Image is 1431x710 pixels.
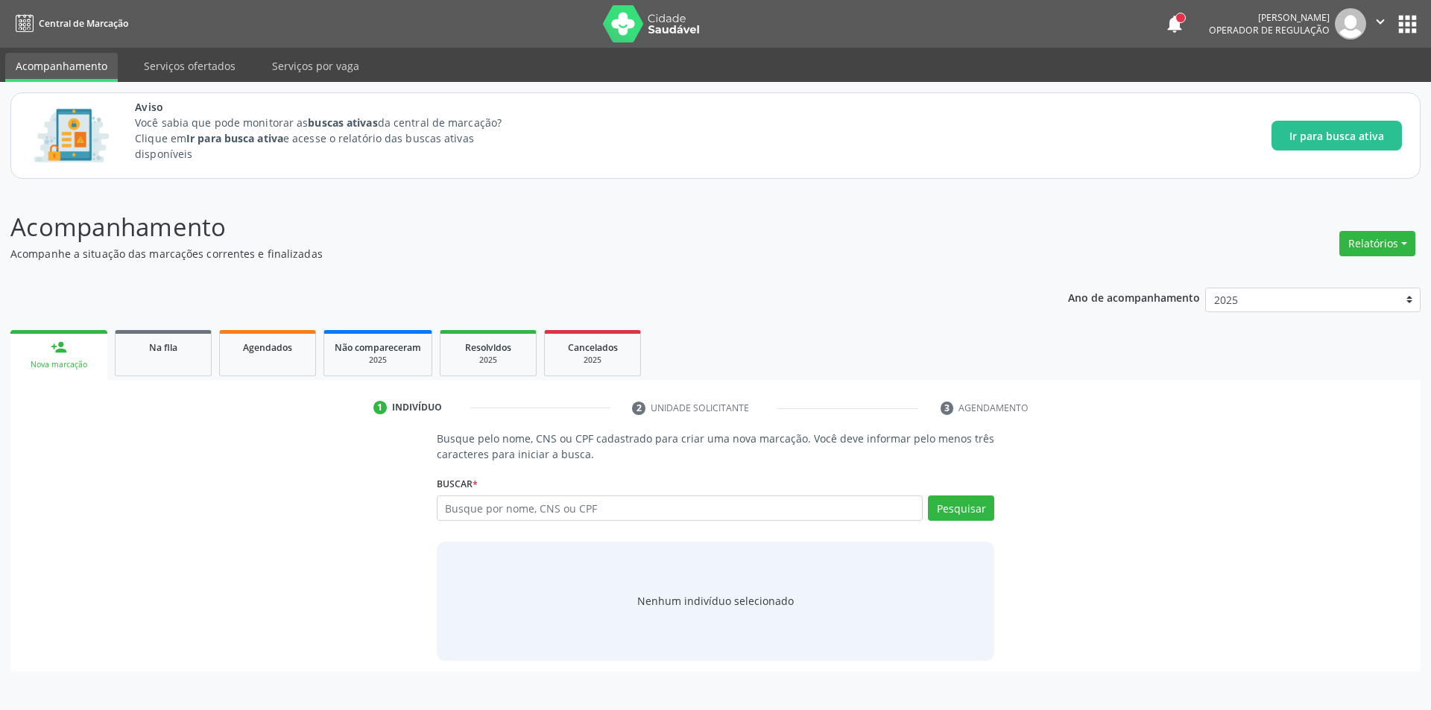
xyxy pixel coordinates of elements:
[308,115,377,130] strong: buscas ativas
[51,339,67,355] div: person_add
[1366,8,1394,39] button: 
[928,495,994,521] button: Pesquisar
[243,341,292,354] span: Agendados
[1209,24,1330,37] span: Operador de regulação
[451,355,525,366] div: 2025
[1164,13,1185,34] button: notifications
[1289,128,1384,144] span: Ir para busca ativa
[392,401,442,414] div: Indivíduo
[1272,121,1402,150] button: Ir para busca ativa
[1335,8,1366,39] img: img
[1068,288,1200,306] p: Ano de acompanhamento
[555,355,630,366] div: 2025
[10,246,997,262] p: Acompanhe a situação das marcações correntes e finalizadas
[637,593,794,609] div: Nenhum indivíduo selecionado
[262,53,370,79] a: Serviços por vaga
[465,341,511,354] span: Resolvidos
[1339,231,1415,256] button: Relatórios
[29,102,114,169] img: Imagem de CalloutCard
[373,401,387,414] div: 1
[39,17,128,30] span: Central de Marcação
[186,131,283,145] strong: Ir para busca ativa
[568,341,618,354] span: Cancelados
[437,472,478,495] label: Buscar
[149,341,177,354] span: Na fila
[135,99,529,115] span: Aviso
[10,11,128,36] a: Central de Marcação
[1372,13,1389,30] i: 
[1394,11,1421,37] button: apps
[135,115,529,162] p: Você sabia que pode monitorar as da central de marcação? Clique em e acesse o relatório das busca...
[5,53,118,82] a: Acompanhamento
[335,355,421,366] div: 2025
[437,431,995,462] p: Busque pelo nome, CNS ou CPF cadastrado para criar uma nova marcação. Você deve informar pelo men...
[1209,11,1330,24] div: [PERSON_NAME]
[133,53,246,79] a: Serviços ofertados
[437,495,923,521] input: Busque por nome, CNS ou CPF
[335,341,421,354] span: Não compareceram
[21,359,97,370] div: Nova marcação
[10,209,997,246] p: Acompanhamento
